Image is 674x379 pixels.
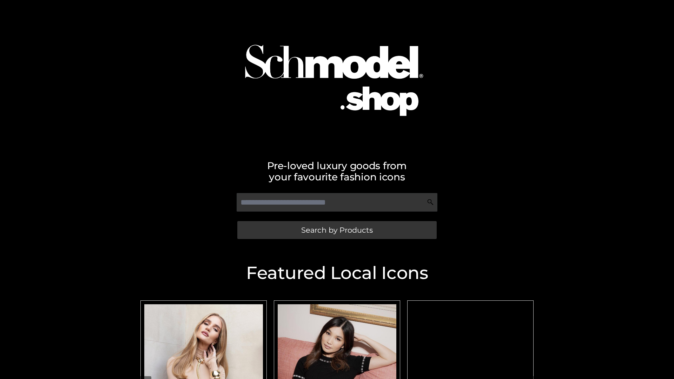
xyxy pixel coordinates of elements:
[237,221,437,239] a: Search by Products
[301,226,373,234] span: Search by Products
[137,160,537,182] h2: Pre-loved luxury goods from your favourite fashion icons
[427,199,434,206] img: Search Icon
[137,264,537,282] h2: Featured Local Icons​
